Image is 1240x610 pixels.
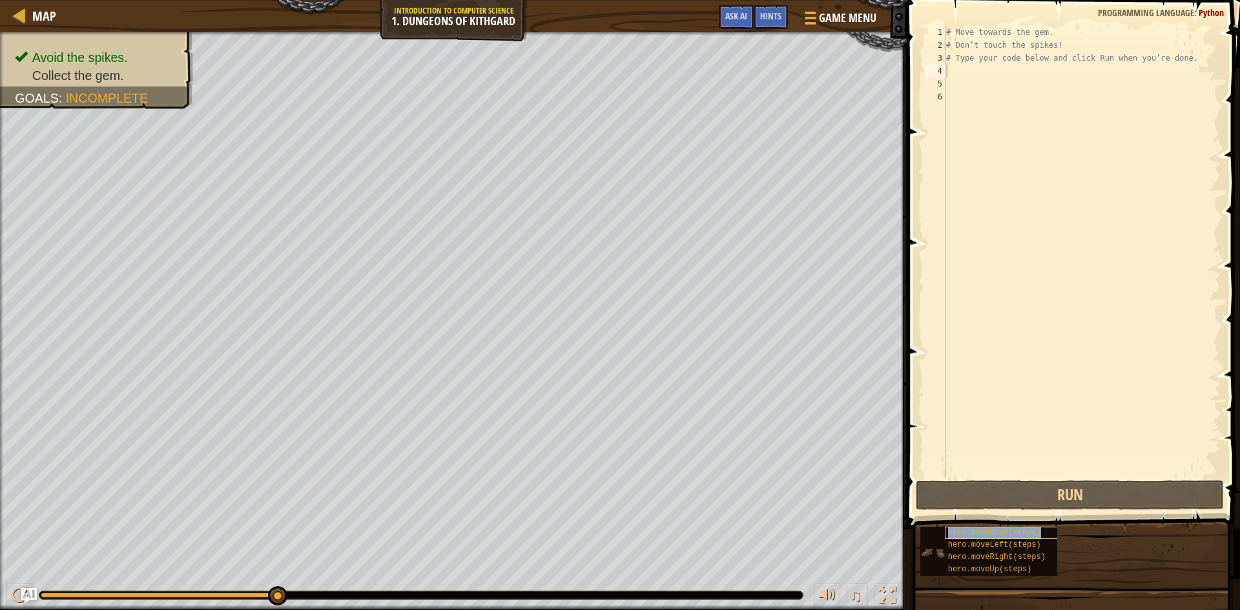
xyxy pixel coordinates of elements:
button: ♫ [847,584,869,610]
div: 6 [925,90,946,103]
button: Adjust volume [814,584,840,610]
div: 2 [925,39,946,52]
div: 5 [925,77,946,90]
span: Incomplete [66,91,148,105]
span: hero.moveLeft(steps) [948,540,1041,549]
span: Map [32,7,56,25]
div: 3 [925,52,946,65]
span: Programming language [1098,6,1194,19]
button: Run [916,480,1224,510]
div: 1 [925,26,946,39]
span: ♫ [849,585,862,605]
li: Collect the gem. [15,66,180,85]
button: Ask AI [719,5,754,29]
li: Avoid the spikes. [15,48,180,66]
span: Hints [760,10,781,22]
span: Avoid the spikes. [32,50,128,65]
span: Ask AI [725,10,747,22]
button: Ask AI [21,588,37,604]
a: Map [26,7,56,25]
span: Goals [15,91,59,105]
div: 4 [925,65,946,77]
span: : [1194,6,1199,19]
img: portrait.png [920,540,945,565]
span: Collect the gem. [32,68,124,83]
span: hero.moveDown(steps) [948,528,1041,537]
span: Game Menu [819,10,876,26]
span: hero.moveRight(steps) [948,553,1046,562]
button: Ctrl + P: Play [6,584,32,610]
button: Toggle fullscreen [874,584,900,610]
span: : [59,91,66,105]
button: Game Menu [794,5,884,36]
span: hero.moveUp(steps) [948,565,1032,574]
span: Python [1199,6,1224,19]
